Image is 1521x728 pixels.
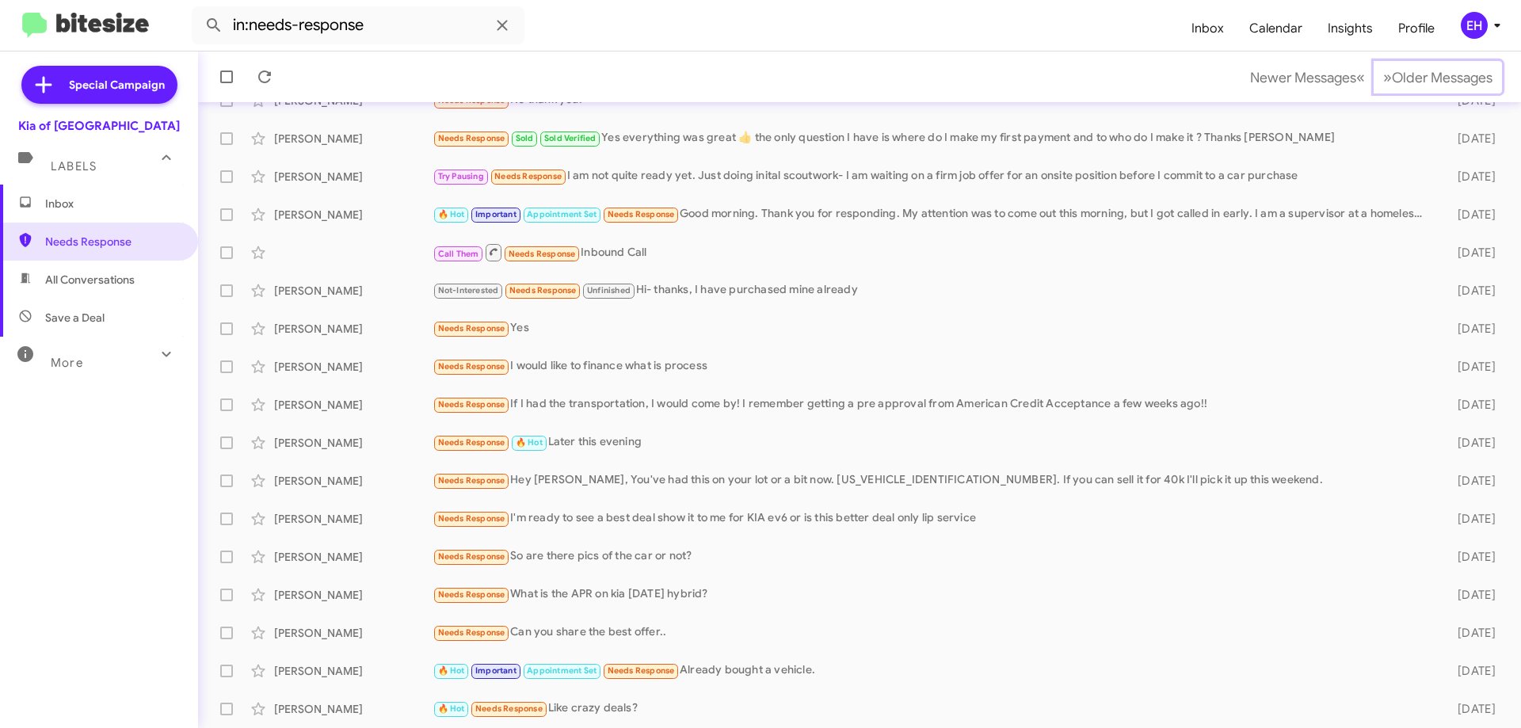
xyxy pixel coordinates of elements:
span: Important [475,665,517,676]
span: Needs Response [45,234,180,250]
span: Call Them [438,249,479,259]
span: Needs Response [494,171,562,181]
div: [DATE] [1432,587,1508,603]
span: Needs Response [608,665,675,676]
span: Appointment Set [527,209,597,219]
div: If I had the transportation, I would come by! I remember getting a pre approval from American Cre... [433,395,1432,414]
span: Needs Response [608,209,675,219]
div: [DATE] [1432,511,1508,527]
div: [PERSON_NAME] [274,397,433,413]
span: Needs Response [438,133,505,143]
span: Needs Response [438,627,505,638]
div: [DATE] [1432,435,1508,451]
span: Inbox [45,196,180,212]
span: Labels [51,159,97,173]
span: Important [475,209,517,219]
div: Already bought a vehicle. [433,661,1432,680]
div: EH [1461,12,1488,39]
span: Needs Response [475,703,543,714]
div: I'm ready to see a best deal show it to me for KIA ev6 or is this better deal only lip service [433,509,1432,528]
div: [PERSON_NAME] [274,473,433,489]
button: EH [1447,12,1504,39]
a: Calendar [1237,6,1315,51]
span: Special Campaign [69,77,165,93]
div: [DATE] [1432,207,1508,223]
div: [DATE] [1432,283,1508,299]
span: Needs Response [438,323,505,334]
span: More [51,356,83,370]
div: [DATE] [1432,701,1508,717]
span: » [1383,67,1392,87]
div: [PERSON_NAME] [274,359,433,375]
div: Can you share the best offer.. [433,623,1432,642]
div: [PERSON_NAME] [274,207,433,223]
span: Needs Response [438,437,505,448]
div: [DATE] [1432,625,1508,641]
div: [DATE] [1432,131,1508,147]
div: [PERSON_NAME] [274,549,433,565]
span: 🔥 Hot [516,437,543,448]
div: Hi- thanks, I have purchased mine already [433,281,1432,299]
span: Appointment Set [527,665,597,676]
div: I would like to finance what is process [433,357,1432,375]
div: [PERSON_NAME] [274,321,433,337]
div: [PERSON_NAME] [274,283,433,299]
span: Needs Response [438,551,505,562]
span: Needs Response [438,399,505,410]
div: [DATE] [1432,549,1508,565]
span: Sold [516,133,534,143]
div: Yes [433,319,1432,337]
span: Newer Messages [1250,69,1356,86]
div: [DATE] [1432,473,1508,489]
span: Needs Response [509,285,577,295]
span: Sold Verified [544,133,597,143]
div: Later this evening [433,433,1432,452]
a: Profile [1386,6,1447,51]
span: « [1356,67,1365,87]
div: [PERSON_NAME] [274,701,433,717]
span: 🔥 Hot [438,665,465,676]
div: Kia of [GEOGRAPHIC_DATA] [18,118,180,134]
div: What is the APR on kia [DATE] hybrid? [433,585,1432,604]
div: [DATE] [1432,169,1508,185]
div: [DATE] [1432,359,1508,375]
span: All Conversations [45,272,135,288]
div: [PERSON_NAME] [274,169,433,185]
div: [DATE] [1432,321,1508,337]
div: Yes everything was great 👍 the only question I have is where do I make my first payment and to wh... [433,129,1432,147]
a: Insights [1315,6,1386,51]
div: [PERSON_NAME] [274,511,433,527]
div: [PERSON_NAME] [274,131,433,147]
span: 🔥 Hot [438,703,465,714]
span: Try Pausing [438,171,484,181]
span: Needs Response [438,513,505,524]
div: Inbound Call [433,242,1432,262]
div: [PERSON_NAME] [274,587,433,603]
span: 🔥 Hot [438,209,465,219]
span: Unfinished [587,285,631,295]
span: Needs Response [438,475,505,486]
div: [DATE] [1432,245,1508,261]
div: I am not quite ready yet. Just doing inital scoutwork- I am waiting on a firm job offer for an on... [433,167,1432,185]
span: Needs Response [438,361,505,372]
button: Previous [1241,61,1374,93]
div: [PERSON_NAME] [274,625,433,641]
span: Older Messages [1392,69,1492,86]
button: Next [1374,61,1502,93]
div: Hey [PERSON_NAME], You've had this on your lot or a bit now. [US_VEHICLE_IDENTIFICATION_NUMBER]. ... [433,471,1432,490]
a: Special Campaign [21,66,177,104]
a: Inbox [1179,6,1237,51]
span: Save a Deal [45,310,105,326]
span: Needs Response [438,589,505,600]
div: [PERSON_NAME] [274,435,433,451]
div: [DATE] [1432,397,1508,413]
span: Needs Response [509,249,576,259]
div: Good morning. Thank you for responding. My attention was to come out this morning, but I got call... [433,205,1432,223]
div: Like crazy deals? [433,699,1432,718]
nav: Page navigation example [1241,61,1502,93]
input: Search [192,6,524,44]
